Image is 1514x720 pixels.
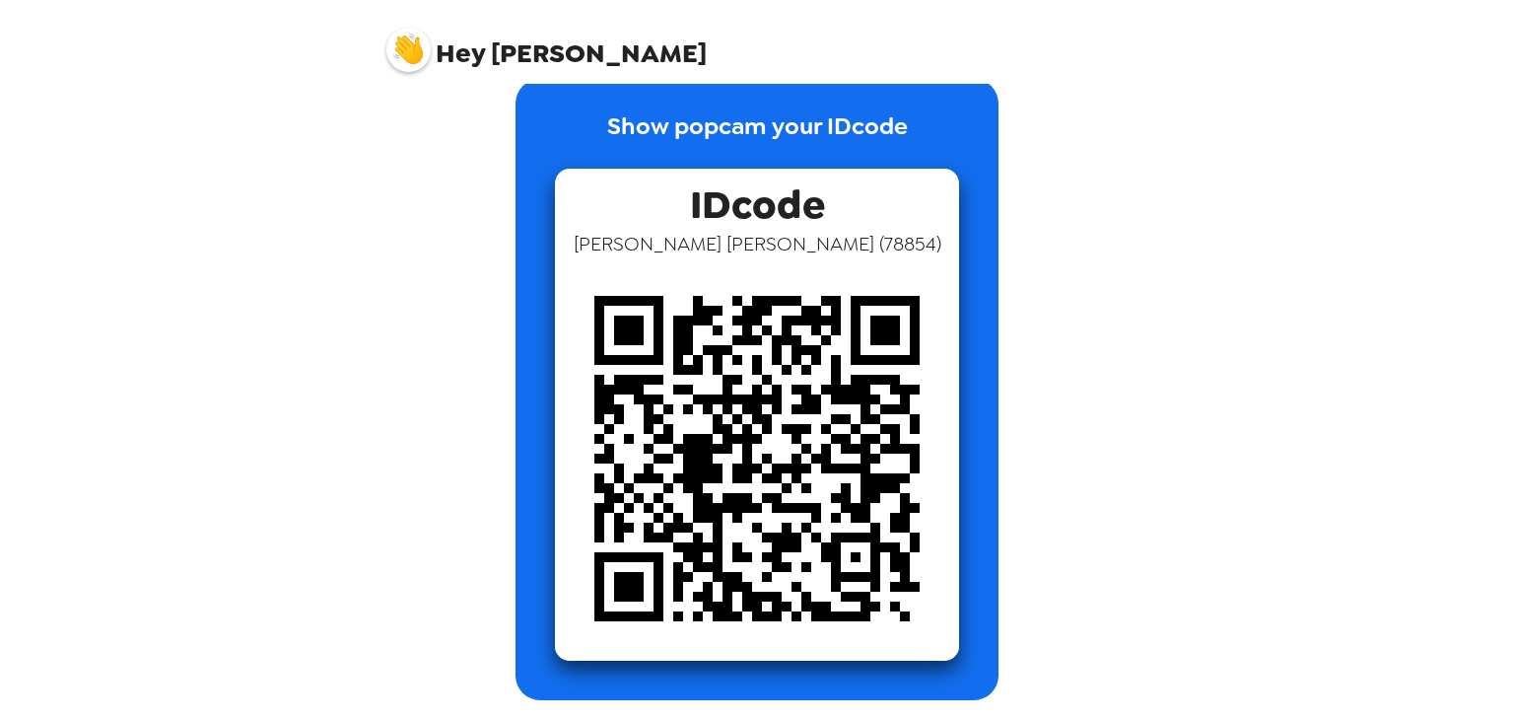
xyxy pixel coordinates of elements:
[555,256,959,661] img: qr code
[386,18,707,67] span: [PERSON_NAME]
[436,36,485,71] span: Hey
[690,169,825,231] span: IDcode
[386,28,431,72] img: profile pic
[574,231,941,256] span: [PERSON_NAME] [PERSON_NAME] ( 78854 )
[607,108,908,169] p: Show popcam your IDcode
